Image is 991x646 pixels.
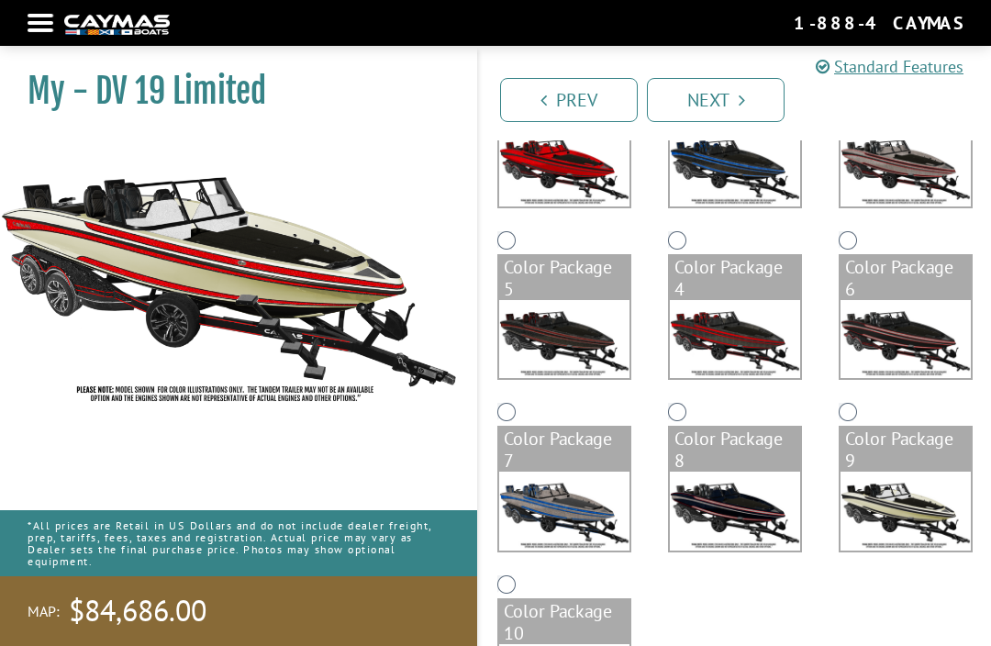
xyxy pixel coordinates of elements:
[841,300,971,378] img: color_package_471.png
[647,78,785,122] a: Next
[841,472,971,550] img: color_package_474.png
[499,428,629,472] div: Color Package 7
[670,428,800,472] div: Color Package 8
[500,78,638,122] a: Prev
[28,602,60,621] span: MAP:
[670,128,800,206] img: color_package_467.png
[499,128,629,206] img: color_package_466.png
[499,256,629,300] div: Color Package 5
[499,600,629,644] div: Color Package 10
[841,128,971,206] img: color_package_468.png
[64,15,170,34] img: white-logo-c9c8dbefe5ff5ceceb0f0178aa75bf4bb51f6bca0971e226c86eb53dfe498488.png
[28,510,450,577] p: *All prices are Retail in US Dollars and do not include dealer freight, prep, tariffs, fees, taxe...
[670,256,800,300] div: Color Package 4
[28,71,431,112] h1: My - DV 19 Limited
[670,472,800,550] img: color_package_473.png
[499,300,629,378] img: color_package_469.png
[816,54,963,79] a: Standard Features
[794,11,963,35] div: 1-888-4CAYMAS
[670,300,800,378] img: color_package_470.png
[495,75,991,122] ul: Pagination
[69,592,206,630] span: $84,686.00
[499,472,629,550] img: color_package_472.png
[841,256,971,300] div: Color Package 6
[841,428,971,472] div: Color Package 9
